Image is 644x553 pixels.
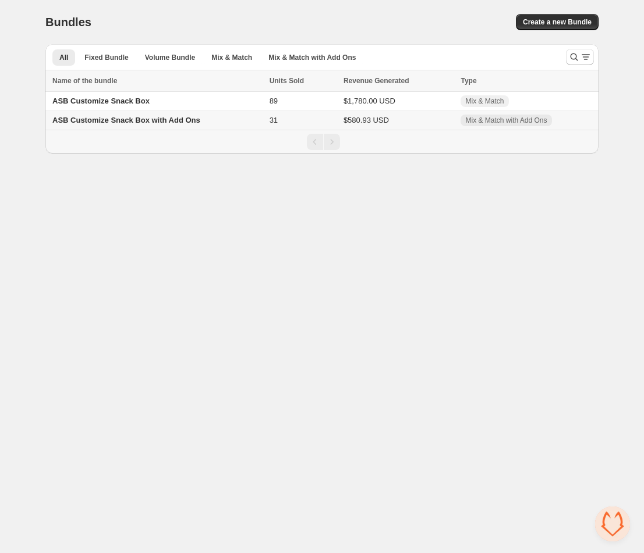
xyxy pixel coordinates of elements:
[516,14,599,30] button: Create a new Bundle
[566,49,594,65] button: Search and filter results
[84,53,128,62] span: Fixed Bundle
[465,116,547,125] span: Mix & Match with Add Ons
[270,75,316,87] button: Units Sold
[523,17,592,27] span: Create a new Bundle
[59,53,68,62] span: All
[595,506,630,541] a: Open chat
[270,97,278,105] span: 89
[344,97,395,105] span: $1,780.00 USD
[268,53,356,62] span: Mix & Match with Add Ons
[145,53,195,62] span: Volume Bundle
[45,15,91,29] h1: Bundles
[461,75,592,87] div: Type
[270,116,278,124] span: 31
[52,97,150,105] span: ASB Customize Snack Box
[344,116,389,124] span: $580.93 USD
[270,75,304,87] span: Units Sold
[211,53,252,62] span: Mix & Match
[465,97,504,106] span: Mix & Match
[52,116,200,124] span: ASB Customize Snack Box with Add Ons
[344,75,409,87] span: Revenue Generated
[52,75,263,87] div: Name of the bundle
[344,75,421,87] button: Revenue Generated
[45,130,599,154] nav: Pagination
